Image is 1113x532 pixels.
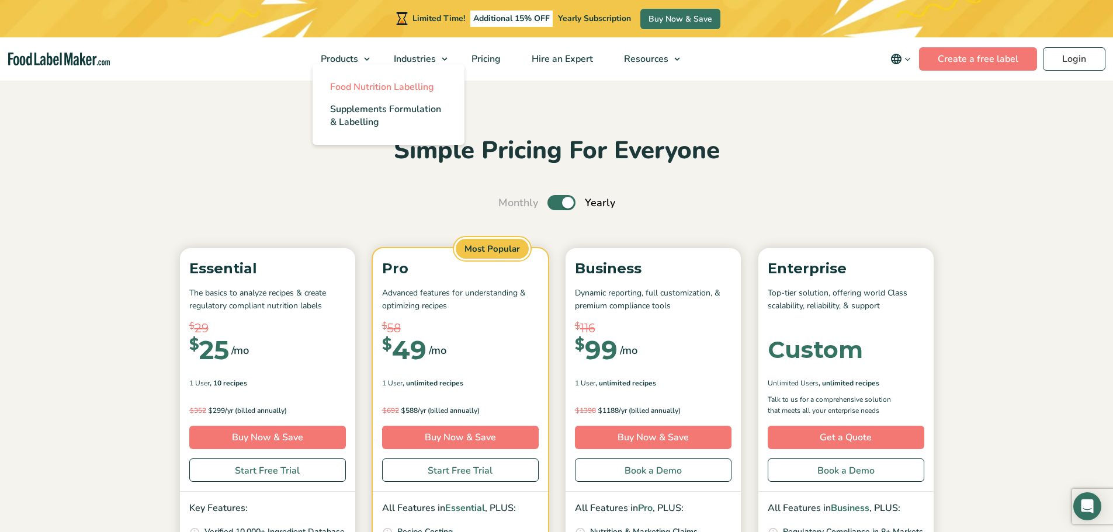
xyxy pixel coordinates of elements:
div: Custom [768,338,863,361]
div: 99 [575,337,618,363]
p: Talk to us for a comprehensive solution that meets all your enterprise needs [768,394,902,416]
del: 1398 [575,406,596,415]
span: Pricing [468,53,502,65]
span: $ [189,337,199,352]
span: Hire an Expert [528,53,594,65]
p: 588/yr (billed annually) [382,405,539,416]
p: All Features in , PLUS: [575,501,731,516]
a: Book a Demo [575,458,731,482]
span: Supplements Formulation & Labelling [330,103,441,128]
span: $ [189,406,194,415]
span: 1 User [189,378,210,388]
span: , Unlimited Recipes [403,378,463,388]
del: 692 [382,406,399,415]
span: Products [317,53,359,65]
span: $ [382,406,387,415]
a: Hire an Expert [516,37,606,81]
span: , Unlimited Recipes [819,378,879,388]
a: Supplements Formulation & Labelling [313,98,464,133]
span: $ [575,406,580,415]
span: Essential [445,502,485,514]
span: 1 User [575,378,595,388]
a: Create a free label [919,47,1037,71]
a: Pricing [456,37,514,81]
span: , 10 Recipes [210,378,247,388]
div: Open Intercom Messenger [1073,492,1101,520]
span: , Unlimited Recipes [595,378,656,388]
p: Pro [382,258,539,280]
span: Yearly Subscription [558,13,631,24]
span: 1 User [382,378,403,388]
p: All Features in , PLUS: [768,501,924,516]
span: Most Popular [454,237,531,261]
span: $ [575,319,580,333]
h2: Simple Pricing For Everyone [174,135,939,167]
p: Advanced features for understanding & optimizing recipes [382,287,539,313]
a: Products [306,37,376,81]
span: $ [382,319,387,333]
p: Top-tier solution, offering world Class scalability, reliability, & support [768,287,924,313]
span: Industries [390,53,437,65]
p: 299/yr (billed annually) [189,405,346,416]
a: Book a Demo [768,458,924,482]
span: $ [382,337,392,352]
span: /mo [620,342,637,359]
span: Food Nutrition Labelling [330,81,434,93]
p: Enterprise [768,258,924,280]
span: $ [189,319,195,333]
span: $ [598,406,602,415]
span: $ [208,406,213,415]
div: 25 [189,337,229,363]
span: $ [575,337,585,352]
p: Key Features: [189,501,346,516]
p: The basics to analyze recipes & create regulatory compliant nutrition labels [189,287,346,313]
span: /mo [429,342,446,359]
p: Business [575,258,731,280]
span: Resources [620,53,670,65]
a: Resources [609,37,686,81]
div: 49 [382,337,427,363]
p: 1188/yr (billed annually) [575,405,731,416]
a: Buy Now & Save [640,9,720,29]
span: Monthly [498,195,538,211]
a: Buy Now & Save [382,426,539,449]
a: Start Free Trial [382,458,539,482]
span: /mo [231,342,249,359]
a: Buy Now & Save [189,426,346,449]
p: Essential [189,258,346,280]
span: Yearly [585,195,615,211]
span: Unlimited Users [768,378,819,388]
label: Toggle [547,195,575,210]
span: $ [401,406,405,415]
a: Login [1043,47,1105,71]
span: 116 [580,319,595,337]
del: 352 [189,406,206,415]
span: 58 [387,319,401,337]
a: Buy Now & Save [575,426,731,449]
span: 29 [195,319,209,337]
span: Business [831,502,869,514]
a: Get a Quote [768,426,924,449]
span: Limited Time! [412,13,465,24]
a: Start Free Trial [189,458,346,482]
a: Food Nutrition Labelling [313,76,464,98]
p: All Features in , PLUS: [382,501,539,516]
span: Additional 15% OFF [470,11,553,27]
p: Dynamic reporting, full customization, & premium compliance tools [575,287,731,313]
span: Pro [638,502,653,514]
a: Industries [379,37,453,81]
